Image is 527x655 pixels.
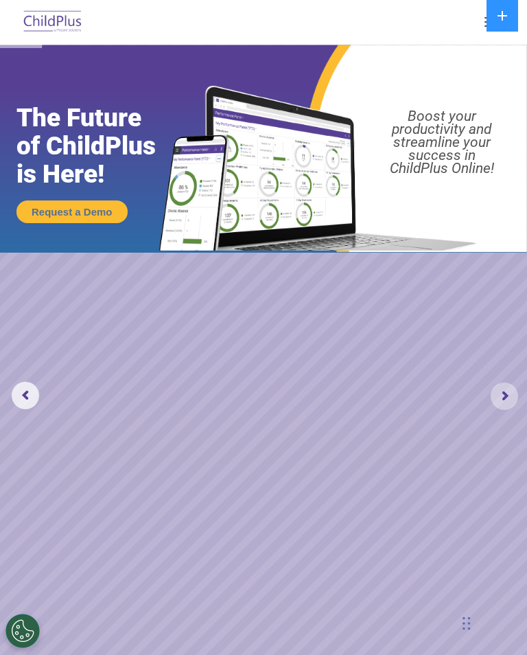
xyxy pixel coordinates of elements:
rs-layer: Boost your productivity and streamline your success in ChildPlus Online! [364,110,519,175]
div: Drag [462,603,471,644]
a: Request a Demo [16,200,128,223]
img: ChildPlus by Procare Solutions [21,6,85,38]
iframe: Chat Widget [296,507,527,655]
button: Cookies Settings [5,614,40,648]
rs-layer: The Future of ChildPlus is Here! [16,104,185,188]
